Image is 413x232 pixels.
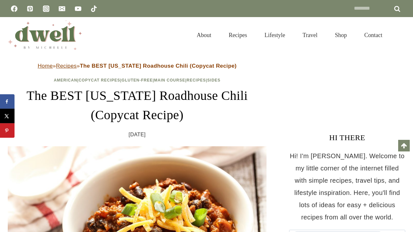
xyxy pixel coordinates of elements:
[154,78,185,82] a: Main Course
[55,2,68,15] a: Email
[186,78,206,82] a: Recipes
[79,78,120,82] a: Copycat Recipes
[72,2,85,15] a: YouTube
[356,24,391,46] a: Contact
[8,20,82,50] img: DWELL by michelle
[220,24,256,46] a: Recipes
[8,86,267,125] h1: The BEST [US_STATE] Roadhouse Chili (Copycat Recipe)
[289,150,405,223] p: Hi! I'm [PERSON_NAME]. Welcome to my little corner of the internet filled with simple recipes, tr...
[38,63,53,69] a: Home
[122,78,153,82] a: Gluten-Free
[40,2,53,15] a: Instagram
[188,24,220,46] a: About
[56,63,76,69] a: Recipes
[207,78,220,82] a: Sides
[129,130,146,140] time: [DATE]
[38,63,237,69] span: » »
[8,2,21,15] a: Facebook
[398,140,410,151] a: Scroll to top
[80,63,237,69] strong: The BEST [US_STATE] Roadhouse Chili (Copycat Recipe)
[54,78,77,82] a: American
[289,132,405,143] h3: HI THERE
[87,2,100,15] a: TikTok
[188,24,391,46] nav: Primary Navigation
[294,24,326,46] a: Travel
[394,30,405,41] button: View Search Form
[326,24,356,46] a: Shop
[256,24,294,46] a: Lifestyle
[54,78,221,82] span: | | | | |
[24,2,36,15] a: Pinterest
